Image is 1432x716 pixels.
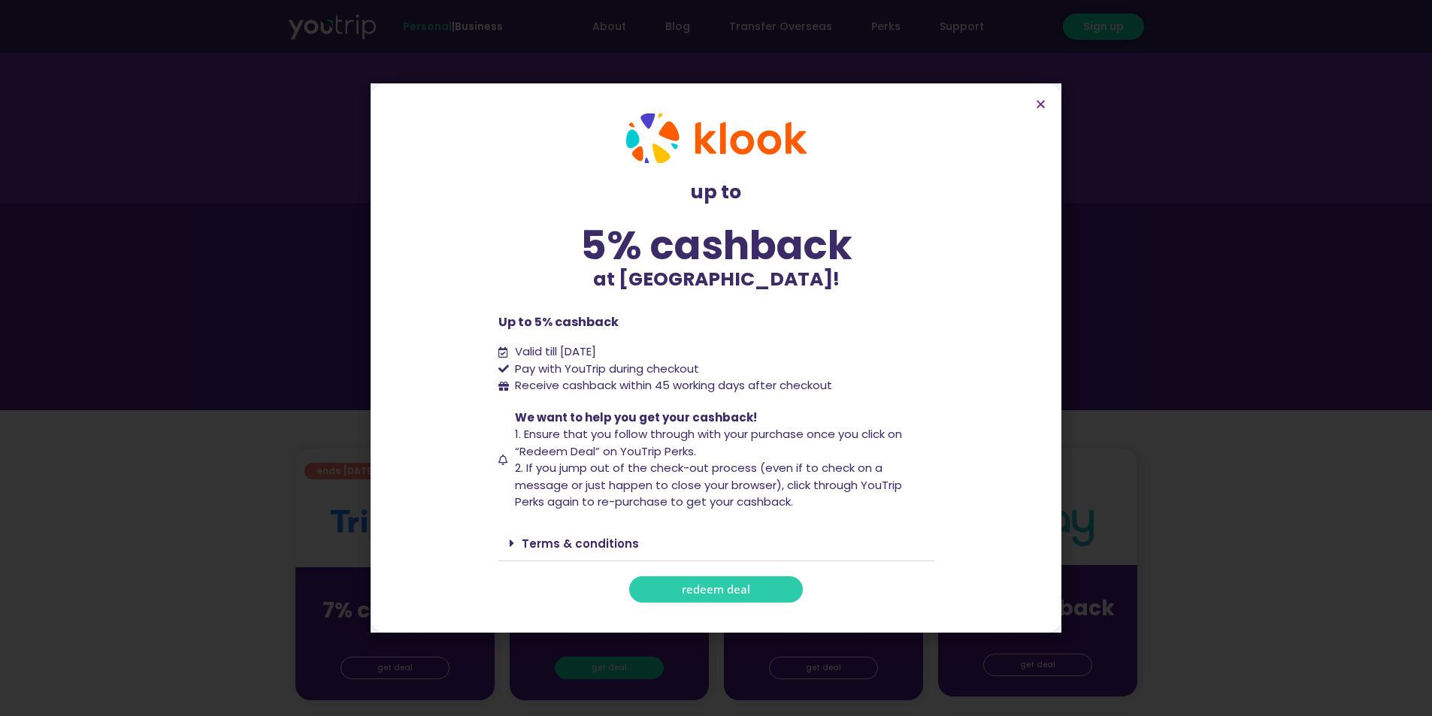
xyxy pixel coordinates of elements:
a: Terms & conditions [522,536,639,551]
span: Valid till [DATE] [511,343,596,361]
a: redeem deal [629,576,803,603]
span: Pay with YouTrip during checkout [511,361,699,378]
span: Receive cashback within 45 working days after checkout [511,377,832,394]
p: at [GEOGRAPHIC_DATA]! [498,265,934,294]
p: Up to 5% cashback [498,313,934,331]
div: 5% cashback [498,225,934,265]
p: up to [498,178,934,207]
span: redeem deal [682,584,750,595]
span: 1. Ensure that you follow through with your purchase once you click on “Redeem Deal” on YouTrip P... [515,426,902,459]
div: Terms & conditions [498,526,934,561]
span: 2. If you jump out of the check-out process (even if to check on a message or just happen to clos... [515,460,902,509]
a: Close [1035,98,1046,110]
span: We want to help you get your cashback! [515,409,757,425]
